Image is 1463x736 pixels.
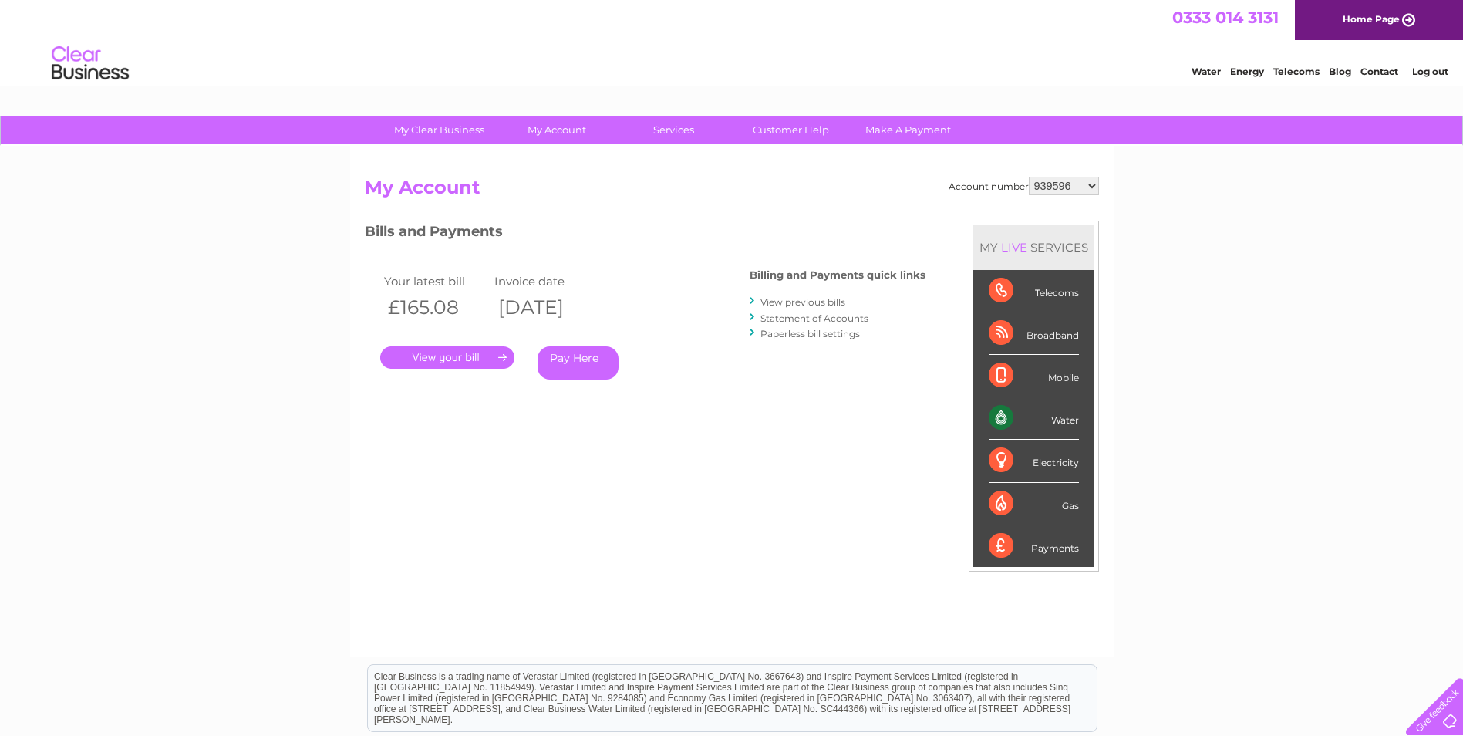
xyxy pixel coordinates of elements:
[365,221,925,248] h3: Bills and Payments
[1192,66,1221,77] a: Water
[989,355,1079,397] div: Mobile
[989,483,1079,525] div: Gas
[973,225,1094,269] div: MY SERVICES
[376,116,503,144] a: My Clear Business
[490,292,602,323] th: [DATE]
[949,177,1099,195] div: Account number
[760,312,868,324] a: Statement of Accounts
[750,269,925,281] h4: Billing and Payments quick links
[989,270,1079,312] div: Telecoms
[989,440,1079,482] div: Electricity
[380,292,491,323] th: £165.08
[1172,8,1279,27] a: 0333 014 3131
[380,271,491,292] td: Your latest bill
[538,346,619,380] a: Pay Here
[998,240,1030,255] div: LIVE
[1230,66,1264,77] a: Energy
[490,271,602,292] td: Invoice date
[610,116,737,144] a: Services
[1329,66,1351,77] a: Blog
[368,8,1097,75] div: Clear Business is a trading name of Verastar Limited (registered in [GEOGRAPHIC_DATA] No. 3667643...
[493,116,620,144] a: My Account
[989,397,1079,440] div: Water
[1360,66,1398,77] a: Contact
[989,312,1079,355] div: Broadband
[51,40,130,87] img: logo.png
[1412,66,1448,77] a: Log out
[1273,66,1320,77] a: Telecoms
[380,346,514,369] a: .
[365,177,1099,206] h2: My Account
[727,116,855,144] a: Customer Help
[760,296,845,308] a: View previous bills
[989,525,1079,567] div: Payments
[760,328,860,339] a: Paperless bill settings
[844,116,972,144] a: Make A Payment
